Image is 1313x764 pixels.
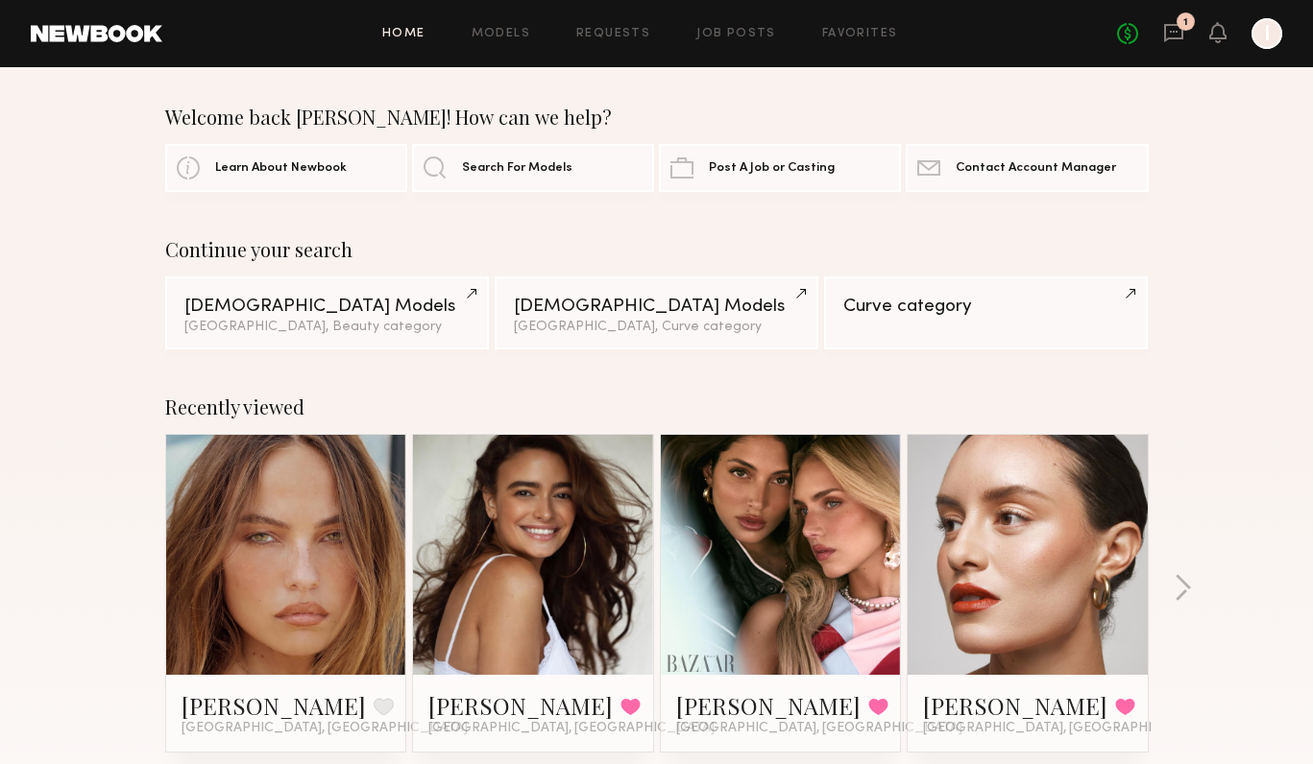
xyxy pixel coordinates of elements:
a: [DEMOGRAPHIC_DATA] Models[GEOGRAPHIC_DATA], Curve category [495,276,818,349]
div: Continue your search [165,238,1149,261]
a: Curve category [824,276,1148,349]
a: 1 [1163,22,1184,46]
span: [GEOGRAPHIC_DATA], [GEOGRAPHIC_DATA] [676,721,962,736]
div: [GEOGRAPHIC_DATA], Curve category [514,321,799,334]
span: Post A Job or Casting [709,162,835,175]
a: [PERSON_NAME] [182,690,366,721]
a: Home [382,28,426,40]
a: [DEMOGRAPHIC_DATA] Models[GEOGRAPHIC_DATA], Beauty category [165,276,489,349]
a: Models [472,28,530,40]
span: Learn About Newbook [215,162,347,175]
div: Recently viewed [165,395,1149,418]
a: Requests [576,28,650,40]
a: Favorites [822,28,898,40]
span: [GEOGRAPHIC_DATA], [GEOGRAPHIC_DATA] [182,721,468,736]
a: I [1252,18,1282,49]
div: [GEOGRAPHIC_DATA], Beauty category [184,321,470,334]
a: Contact Account Manager [906,144,1148,192]
span: Contact Account Manager [956,162,1116,175]
span: [GEOGRAPHIC_DATA], [GEOGRAPHIC_DATA] [923,721,1209,736]
a: Post A Job or Casting [659,144,901,192]
span: [GEOGRAPHIC_DATA], [GEOGRAPHIC_DATA] [428,721,715,736]
a: [PERSON_NAME] [923,690,1107,721]
div: [DEMOGRAPHIC_DATA] Models [184,298,470,316]
a: Learn About Newbook [165,144,407,192]
a: [PERSON_NAME] [428,690,613,721]
div: 1 [1183,17,1188,28]
div: Welcome back [PERSON_NAME]! How can we help? [165,106,1149,129]
span: Search For Models [462,162,572,175]
div: [DEMOGRAPHIC_DATA] Models [514,298,799,316]
a: Search For Models [412,144,654,192]
a: Job Posts [696,28,776,40]
a: [PERSON_NAME] [676,690,861,721]
div: Curve category [843,298,1129,316]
